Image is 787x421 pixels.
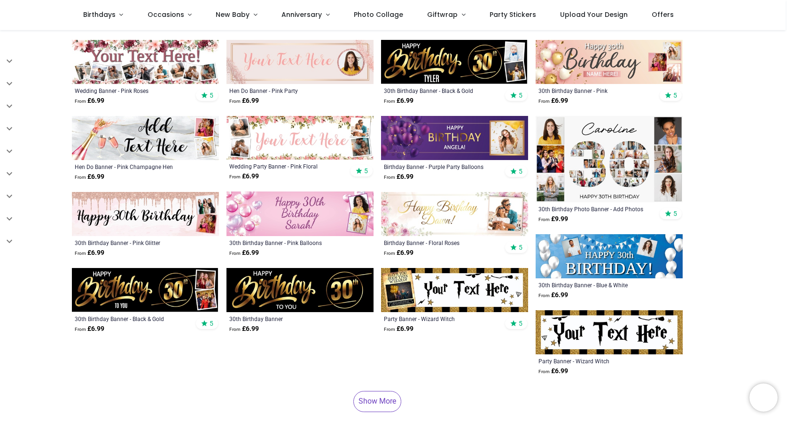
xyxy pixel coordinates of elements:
[281,10,322,19] span: Anniversary
[72,268,219,312] img: Personalised Happy 30th Birthday Banner - Black & Gold - 2 Photo Upload
[384,239,497,246] a: Birthday Banner - Floral Roses
[148,10,184,19] span: Occasions
[536,40,683,84] img: Personalised Happy 30th Birthday Banner - Pink - Custom Name & 3 Photo Upload
[75,251,86,256] span: From
[384,99,395,104] span: From
[490,10,536,19] span: Party Stickers
[538,369,550,374] span: From
[538,281,652,289] a: 30th Birthday Banner - Blue & White
[75,248,104,258] strong: £ 6.99
[381,116,528,160] img: Personalised Happy Birthday Banner - Purple Party Balloons - Custom Name & 1 Photo Upload
[364,167,368,175] span: 5
[216,10,249,19] span: New Baby
[226,191,374,236] img: Happy 30th Birthday Banner - Pink Balloons - 2 Photo Upload
[75,99,86,104] span: From
[519,319,522,328] span: 5
[673,91,677,100] span: 5
[229,87,343,94] a: Hen Do Banner - Pink Party
[381,40,528,84] img: Personalised Happy 30th Birthday Banner - Black & Gold - Custom Name & 2 Photo Upload
[75,96,104,106] strong: £ 6.99
[519,167,522,176] span: 5
[384,172,413,182] strong: £ 6.99
[75,324,104,334] strong: £ 6.99
[536,116,683,202] img: Personalised 30th Birthday Photo Banner - Add Photos - Custom Text
[427,10,458,19] span: Giftwrap
[749,383,778,412] iframe: Brevo live chat
[75,327,86,332] span: From
[538,291,568,300] strong: £ 6.99
[652,10,674,19] span: Offers
[384,163,497,170] a: Birthday Banner - Purple Party Balloons
[229,162,343,170] a: Wedding Party Banner - Pink Floral
[538,367,568,376] strong: £ 6.99
[673,209,677,218] span: 5
[538,205,652,213] a: 30th Birthday Photo Banner - Add Photos
[384,327,395,332] span: From
[229,315,343,322] a: 30th Birthday Banner
[538,293,550,298] span: From
[226,116,374,160] img: Personalised Wedding Party Banner - Pink Floral - Custom Text & 4 Photo Upload
[72,116,219,160] img: Personalised Hen Do Banner - Pink Champagne Hen Party - Custom Text & 2 Photo Upload
[384,175,395,180] span: From
[75,315,188,322] a: 30th Birthday Banner - Black & Gold
[229,248,259,258] strong: £ 6.99
[229,174,241,179] span: From
[538,214,568,224] strong: £ 9.99
[229,96,259,106] strong: £ 6.99
[72,40,219,84] img: Personalised Wedding Banner - Pink Roses - Custom Text & 9 Photo Upload
[75,175,86,180] span: From
[75,239,188,246] a: 30th Birthday Banner - Pink Glitter
[538,99,550,104] span: From
[384,248,413,258] strong: £ 6.99
[519,243,522,252] span: 5
[538,357,652,365] a: Party Banner - Wizard Witch
[384,324,413,334] strong: £ 6.99
[538,96,568,106] strong: £ 6.99
[519,91,522,100] span: 5
[72,192,219,236] img: Personalised Happy 30th Birthday Banner - Pink Glitter - 2 Photo Upload
[229,239,343,246] a: 30th Birthday Banner - Pink Balloons
[229,172,259,181] strong: £ 6.99
[353,391,401,412] a: Show More
[381,192,528,236] img: Personalised Birthday Banner - Floral Roses - Custom Name
[75,172,104,182] strong: £ 6.99
[384,96,413,106] strong: £ 6.99
[384,87,497,94] a: 30th Birthday Banner - Black & Gold
[384,315,497,322] a: Party Banner - Wizard Witch
[75,87,188,94] a: Wedding Banner - Pink Roses
[210,91,213,100] span: 5
[560,10,628,19] span: Upload Your Design
[384,251,395,256] span: From
[354,10,403,19] span: Photo Collage
[536,234,683,278] img: Personalised Happy 30th Birthday Banner - Blue & White - 2 Photo Upload
[75,163,188,170] a: Hen Do Banner - Pink Champagne Hen Party
[210,319,213,328] span: 5
[229,251,241,256] span: From
[538,217,550,222] span: From
[83,10,116,19] span: Birthdays
[229,324,259,334] strong: £ 6.99
[226,40,374,84] img: Personalised Hen Do Banner - Pink Party - Custom Text & 1 Photo Upload
[381,268,528,312] img: Personalised Party Banner - Wizard Witch - Custom Text & 1 Photo Upload
[229,327,241,332] span: From
[229,99,241,104] span: From
[538,87,652,94] a: 30th Birthday Banner - Pink
[226,268,374,312] img: Happy 30th Birthday Banner - Black & Gold
[536,310,683,354] img: Personalised Party Banner - Wizard Witch - Custom Text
